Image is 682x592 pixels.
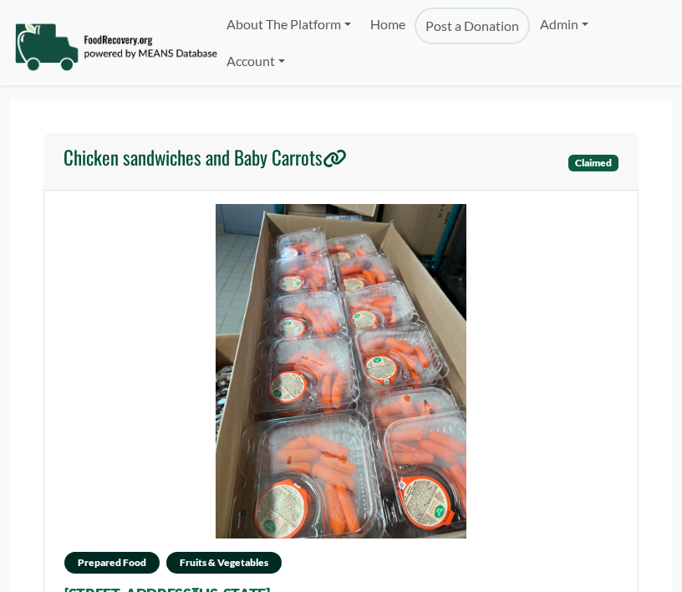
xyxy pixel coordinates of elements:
h4: Chicken sandwiches and Baby Carrots [64,146,347,169]
img: IMG_2263.jpg [216,204,466,538]
a: Account [217,44,294,78]
a: About The Platform [217,8,360,41]
span: Prepared Food [64,552,160,574]
a: Post a Donation [415,8,530,44]
a: Chicken sandwiches and Baby Carrots [64,146,347,176]
span: Claimed [568,155,618,171]
span: Fruits & Vegetables [166,552,282,574]
img: NavigationLogo_FoodRecovery-91c16205cd0af1ed486a0f1a7774a6544ea792ac00100771e7dd3ec7c0e58e41.png [14,22,217,72]
a: Home [361,8,415,44]
a: Admin [530,8,597,41]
